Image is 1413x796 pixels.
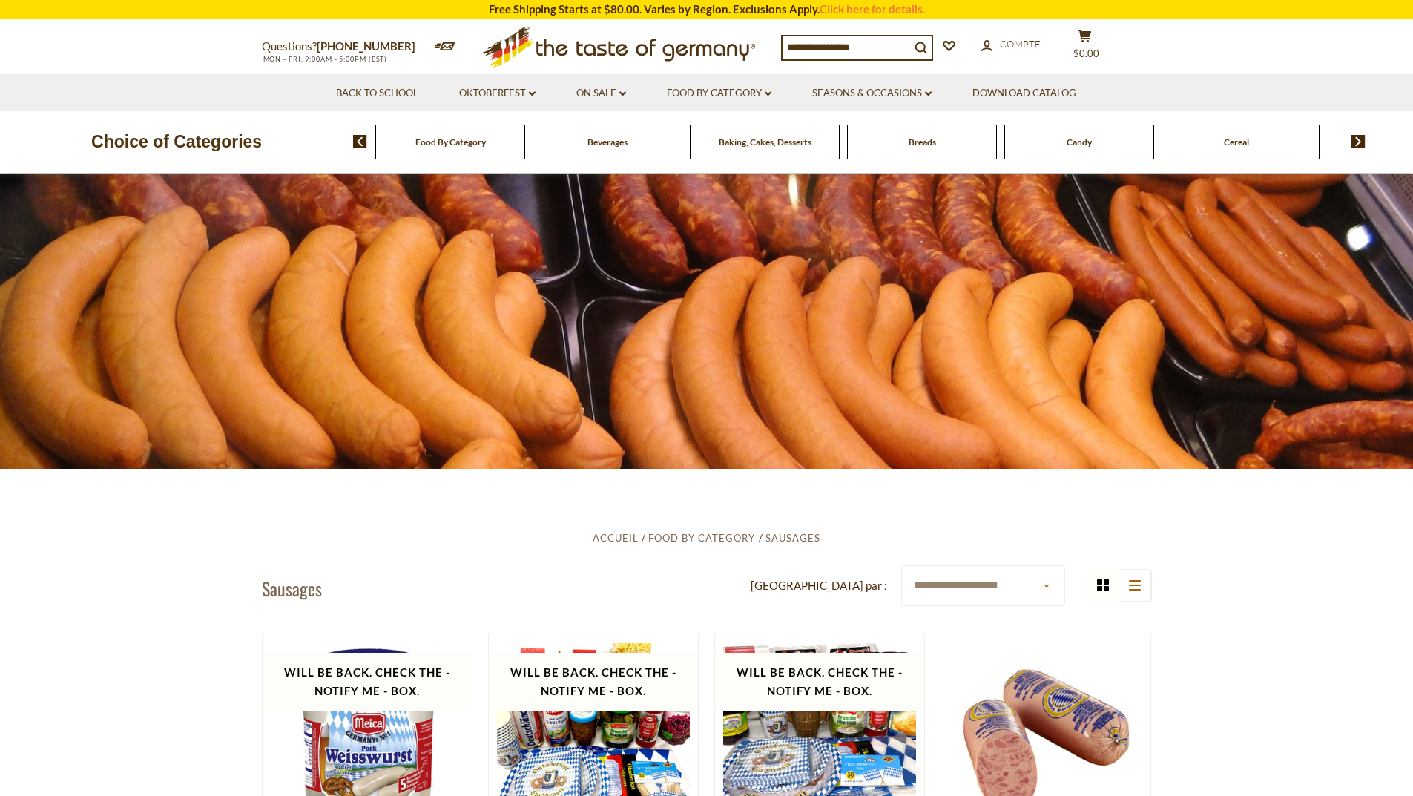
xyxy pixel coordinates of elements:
a: Compte [981,36,1041,53]
a: Accueil [593,532,639,544]
a: Seasons & Occasions [812,85,932,102]
a: Click here for details. [820,2,925,16]
a: Breads [909,136,936,148]
h1: Sausages [262,577,322,599]
a: Food By Category [667,85,771,102]
a: Candy [1067,136,1092,148]
span: MON - FRI, 9:00AM - 5:00PM (EST) [262,55,388,63]
a: On Sale [576,85,626,102]
span: Compte [1000,38,1041,50]
a: Back to School [336,85,418,102]
a: Cereal [1224,136,1249,148]
a: Food By Category [648,532,755,544]
img: previous arrow [353,135,367,148]
label: [GEOGRAPHIC_DATA] par : [751,576,887,595]
a: Food By Category [415,136,486,148]
span: $0.00 [1073,47,1099,59]
a: Oktoberfest [459,85,536,102]
a: Sausages [765,532,820,544]
a: Baking, Cakes, Desserts [719,136,811,148]
button: $0.00 [1063,29,1107,66]
img: next arrow [1351,135,1366,148]
a: Download Catalog [972,85,1076,102]
a: Beverages [587,136,628,148]
p: Questions? [262,37,426,56]
a: [PHONE_NUMBER] [317,39,415,53]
